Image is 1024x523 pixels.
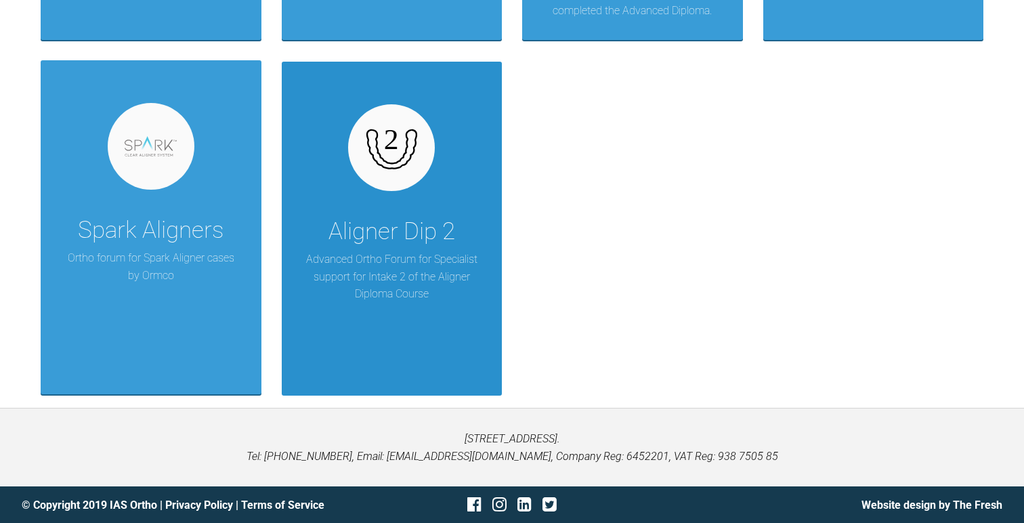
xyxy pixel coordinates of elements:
[165,499,233,511] a: Privacy Policy
[282,60,503,394] a: Aligner Dip 2Advanced Ortho Forum for Specialist support for Intake 2 of the Aligner Diploma Course
[328,213,455,251] div: Aligner Dip 2
[22,430,1002,465] p: [STREET_ADDRESS]. Tel: [PHONE_NUMBER], Email: [EMAIL_ADDRESS][DOMAIN_NAME], Company Reg: 6452201,...
[41,60,261,394] a: Spark AlignersOrtho forum for Spark Aligner cases by Ormco
[61,249,241,284] p: Ortho forum for Spark Aligner cases by Ormco
[78,211,223,249] div: Spark Aligners
[125,136,177,156] img: spark.ce82febc.svg
[861,499,1002,511] a: Website design by The Fresh
[22,497,349,514] div: © Copyright 2019 IAS Ortho | |
[366,122,418,174] img: aligner-diploma-2.b6fe054d.svg
[241,499,324,511] a: Terms of Service
[302,251,482,303] p: Advanced Ortho Forum for Specialist support for Intake 2 of the Aligner Diploma Course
